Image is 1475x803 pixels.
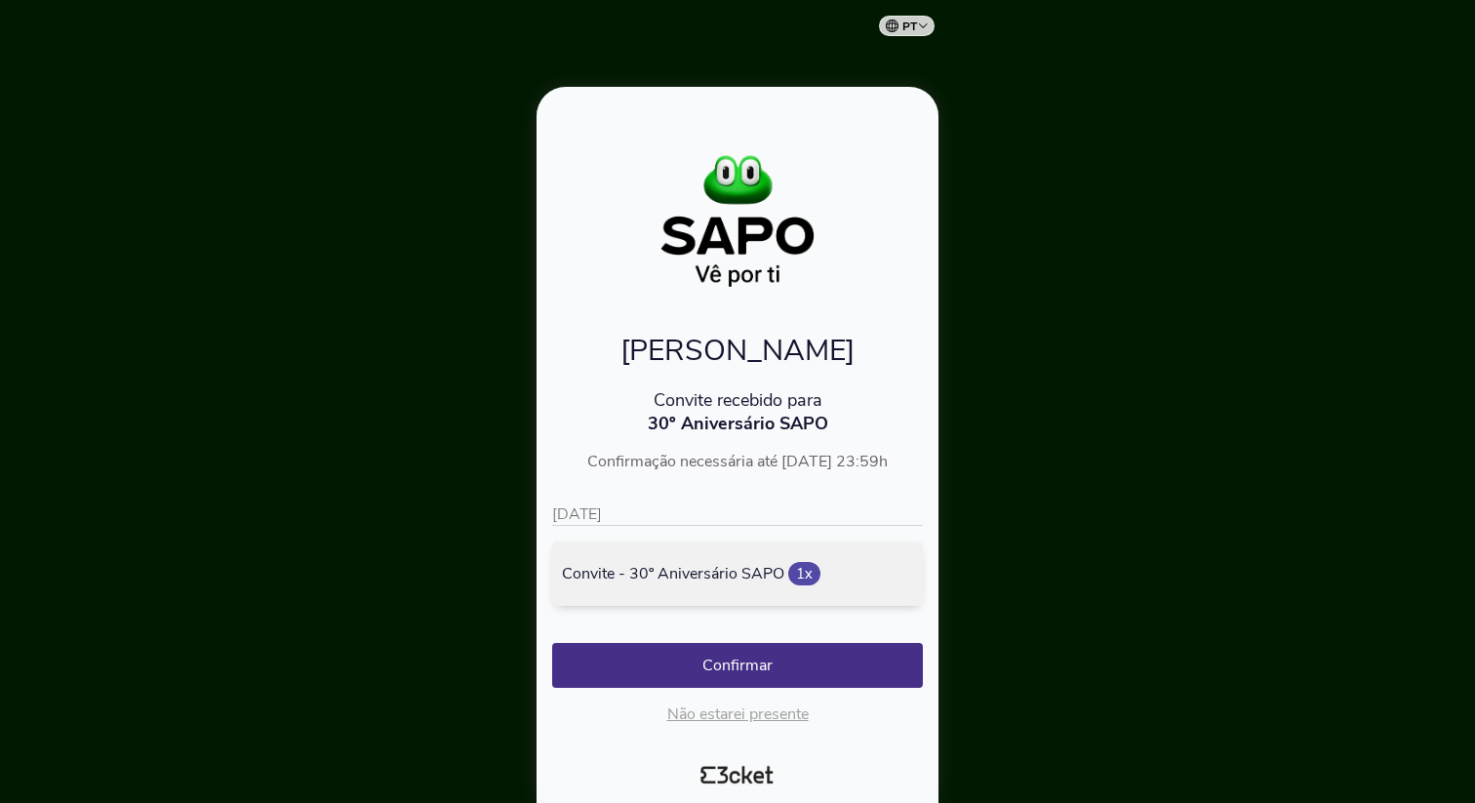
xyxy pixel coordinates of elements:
img: ba2d631dddca4bf4a7f17f952167b283.webp [608,147,867,294]
button: Confirmar [552,643,923,688]
p: [DATE] [552,503,923,526]
p: Não estarei presente [552,703,923,725]
span: 1x [788,562,820,585]
p: Convite recebido para [552,388,923,412]
span: Convite - 30º Aniversário SAPO [562,563,784,584]
span: Confirmação necessária até [DATE] 23:59h [587,451,888,472]
p: [PERSON_NAME] [552,331,923,371]
p: 30º Aniversário SAPO [552,412,923,435]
